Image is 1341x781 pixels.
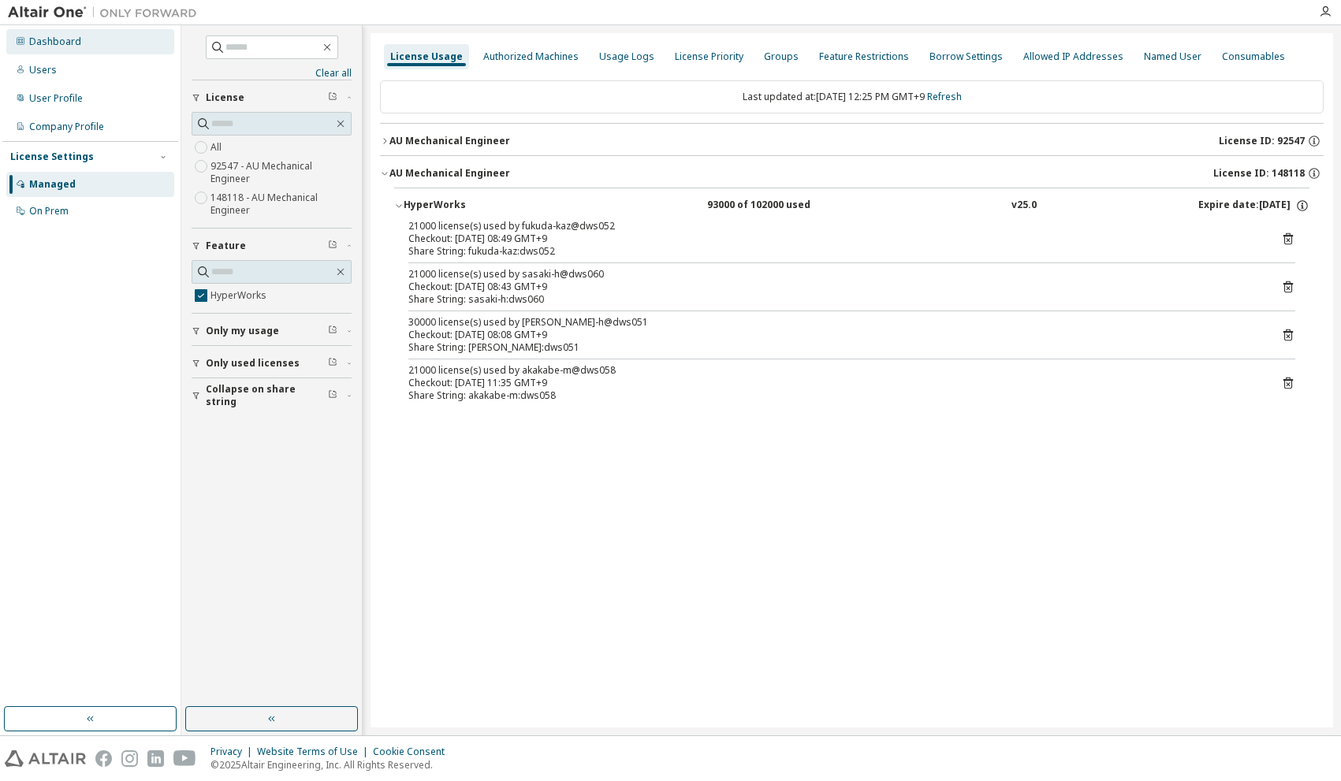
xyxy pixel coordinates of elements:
[8,5,205,20] img: Altair One
[1023,50,1123,63] div: Allowed IP Addresses
[206,91,244,104] span: License
[408,281,1257,293] div: Checkout: [DATE] 08:43 GMT+9
[1144,50,1201,63] div: Named User
[192,229,352,263] button: Feature
[819,50,909,63] div: Feature Restrictions
[927,90,962,103] a: Refresh
[408,220,1257,232] div: 21000 license(s) used by fukuda-kaz@dws052
[408,364,1257,377] div: 21000 license(s) used by akakabe-m@dws058
[192,378,352,413] button: Collapse on share string
[206,325,279,337] span: Only my usage
[408,377,1257,389] div: Checkout: [DATE] 11:35 GMT+9
[408,389,1257,402] div: Share String: akakabe-m:dws058
[29,178,76,191] div: Managed
[10,151,94,163] div: License Settings
[389,135,510,147] div: AU Mechanical Engineer
[29,35,81,48] div: Dashboard
[210,188,352,220] label: 148118 - AU Mechanical Engineer
[408,341,1257,354] div: Share String: [PERSON_NAME]:dws051
[404,199,546,213] div: HyperWorks
[929,50,1003,63] div: Borrow Settings
[206,357,300,370] span: Only used licenses
[599,50,654,63] div: Usage Logs
[192,314,352,348] button: Only my usage
[408,293,1257,306] div: Share String: sasaki-h:dws060
[206,240,246,252] span: Feature
[1219,135,1305,147] span: License ID: 92547
[373,746,454,758] div: Cookie Consent
[408,232,1257,245] div: Checkout: [DATE] 08:49 GMT+9
[192,80,352,115] button: License
[29,64,57,76] div: Users
[389,167,510,180] div: AU Mechanical Engineer
[380,124,1324,158] button: AU Mechanical EngineerLicense ID: 92547
[1011,199,1037,213] div: v25.0
[210,758,454,772] p: © 2025 Altair Engineering, Inc. All Rights Reserved.
[192,67,352,80] a: Clear all
[408,316,1257,329] div: 30000 license(s) used by [PERSON_NAME]-h@dws051
[408,268,1257,281] div: 21000 license(s) used by sasaki-h@dws060
[210,157,352,188] label: 92547 - AU Mechanical Engineer
[380,156,1324,191] button: AU Mechanical EngineerLicense ID: 148118
[675,50,743,63] div: License Priority
[328,357,337,370] span: Clear filter
[328,389,337,402] span: Clear filter
[210,746,257,758] div: Privacy
[210,138,225,157] label: All
[707,199,849,213] div: 93000 of 102000 used
[1198,199,1309,213] div: Expire date: [DATE]
[29,121,104,133] div: Company Profile
[121,750,138,767] img: instagram.svg
[173,750,196,767] img: youtube.svg
[5,750,86,767] img: altair_logo.svg
[483,50,579,63] div: Authorized Machines
[147,750,164,767] img: linkedin.svg
[210,286,270,305] label: HyperWorks
[394,188,1309,223] button: HyperWorks93000 of 102000 usedv25.0Expire date:[DATE]
[206,383,328,408] span: Collapse on share string
[95,750,112,767] img: facebook.svg
[1213,167,1305,180] span: License ID: 148118
[764,50,799,63] div: Groups
[328,240,337,252] span: Clear filter
[408,245,1257,258] div: Share String: fukuda-kaz:dws052
[408,329,1257,341] div: Checkout: [DATE] 08:08 GMT+9
[380,80,1324,113] div: Last updated at: [DATE] 12:25 PM GMT+9
[192,346,352,381] button: Only used licenses
[257,746,373,758] div: Website Terms of Use
[1222,50,1285,63] div: Consumables
[328,325,337,337] span: Clear filter
[390,50,463,63] div: License Usage
[328,91,337,104] span: Clear filter
[29,92,83,105] div: User Profile
[29,205,69,218] div: On Prem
